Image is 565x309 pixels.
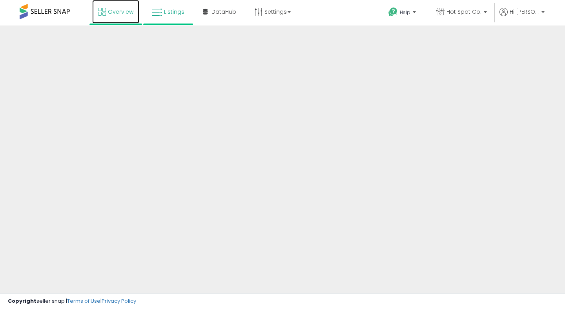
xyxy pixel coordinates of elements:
[400,9,410,16] span: Help
[499,8,545,25] a: Hi [PERSON_NAME]
[164,8,184,16] span: Listings
[8,297,36,305] strong: Copyright
[388,7,398,17] i: Get Help
[67,297,100,305] a: Terms of Use
[102,297,136,305] a: Privacy Policy
[108,8,133,16] span: Overview
[510,8,539,16] span: Hi [PERSON_NAME]
[8,298,136,305] div: seller snap | |
[211,8,236,16] span: DataHub
[382,1,424,25] a: Help
[447,8,481,16] span: Hot Spot Co.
